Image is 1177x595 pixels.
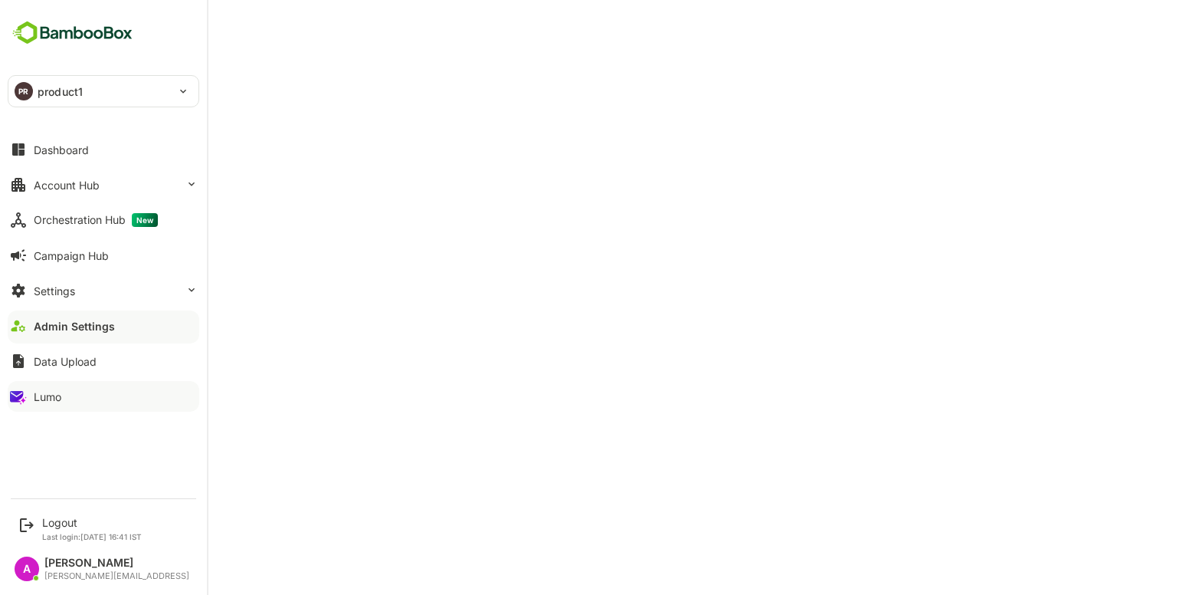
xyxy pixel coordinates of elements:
[15,82,33,100] div: PR
[34,320,115,333] div: Admin Settings
[8,169,199,200] button: Account Hub
[34,143,89,156] div: Dashboard
[8,205,199,235] button: Orchestration HubNew
[34,390,61,403] div: Lumo
[42,532,142,541] p: Last login: [DATE] 16:41 IST
[8,346,199,376] button: Data Upload
[8,18,137,48] img: BambooboxFullLogoMark.5f36c76dfaba33ec1ec1367b70bb1252.svg
[34,284,75,297] div: Settings
[132,213,158,227] span: New
[38,84,83,100] p: product1
[8,134,199,165] button: Dashboard
[8,311,199,341] button: Admin Settings
[34,355,97,368] div: Data Upload
[34,179,100,192] div: Account Hub
[8,381,199,412] button: Lumo
[42,516,142,529] div: Logout
[15,557,39,581] div: A
[34,249,109,262] div: Campaign Hub
[8,76,198,107] div: PRproduct1
[44,571,189,581] div: [PERSON_NAME][EMAIL_ADDRESS]
[8,240,199,271] button: Campaign Hub
[34,213,158,227] div: Orchestration Hub
[8,275,199,306] button: Settings
[44,557,189,570] div: [PERSON_NAME]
